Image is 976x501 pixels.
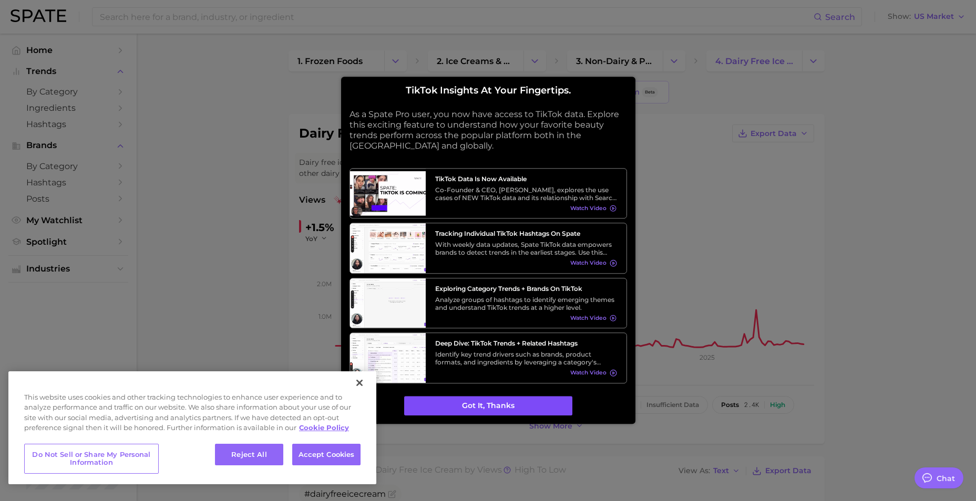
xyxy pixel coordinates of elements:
[435,339,617,347] h3: Deep Dive: TikTok Trends + Related Hashtags
[8,392,376,439] div: This website uses cookies and other tracking technologies to enhance user experience and to analy...
[435,229,617,237] h3: Tracking Individual TikTok Hashtags on Spate
[435,285,617,293] h3: Exploring Category Trends + Brands on TikTok
[570,315,607,321] span: Watch Video
[435,186,617,202] div: Co-Founder & CEO, [PERSON_NAME], explores the use cases of NEW TikTok data and its relationship w...
[348,371,371,394] button: Close
[435,241,617,256] div: With weekly data updates, Spate TikTok data empowers brands to detect trends in the earliest stag...
[570,205,607,212] span: Watch Video
[435,175,617,183] h3: TikTok data is now available
[350,332,627,383] a: Deep Dive: TikTok Trends + Related HashtagsIdentify key trend drivers such as brands, product for...
[435,296,617,311] div: Analyze groups of hashtags to identify emerging themes and understand TikTok trends at a higher l...
[350,168,627,219] a: TikTok data is now availableCo-Founder & CEO, [PERSON_NAME], explores the use cases of NEW TikTok...
[299,423,349,432] a: More information about your privacy, opens in a new tab
[350,85,627,97] h2: TikTok insights at your fingertips.
[570,370,607,377] span: Watch Video
[292,444,361,466] button: Accept Cookies
[8,371,376,484] div: Cookie banner
[570,260,607,267] span: Watch Video
[8,371,376,484] div: Privacy
[404,396,572,416] button: Got it, thanks
[350,109,627,151] p: As a Spate Pro user, you now have access to TikTok data. Explore this exciting feature to underst...
[435,350,617,366] div: Identify key trend drivers such as brands, product formats, and ingredients by leveraging a categ...
[350,223,627,274] a: Tracking Individual TikTok Hashtags on SpateWith weekly data updates, Spate TikTok data empowers ...
[24,444,159,474] button: Do Not Sell or Share My Personal Information
[215,444,283,466] button: Reject All
[350,278,627,329] a: Exploring Category Trends + Brands on TikTokAnalyze groups of hashtags to identify emerging theme...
